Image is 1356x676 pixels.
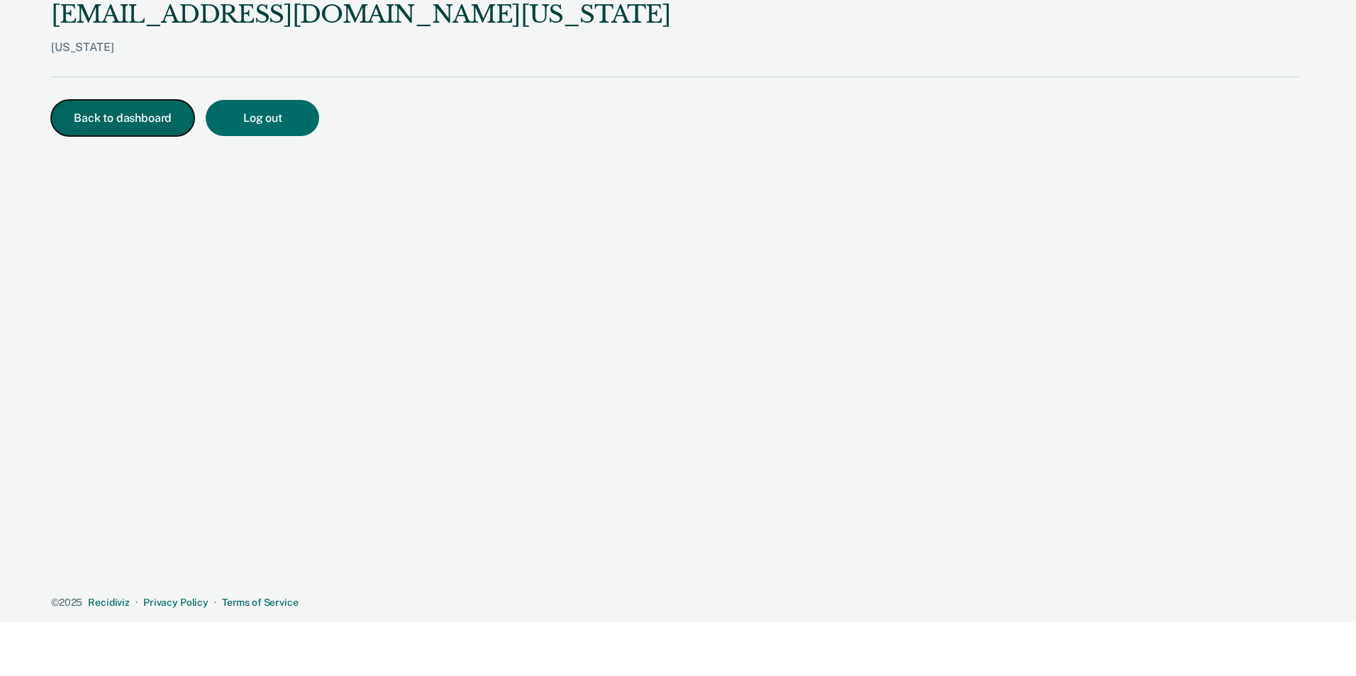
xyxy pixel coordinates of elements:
button: Back to dashboard [51,100,194,136]
a: Back to dashboard [51,113,206,124]
div: [US_STATE] [51,40,670,77]
a: Recidiviz [88,597,130,608]
div: · · [51,597,1299,609]
span: © 2025 [51,597,82,608]
a: Privacy Policy [143,597,209,608]
button: Log out [206,100,319,136]
a: Terms of Service [222,597,299,608]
